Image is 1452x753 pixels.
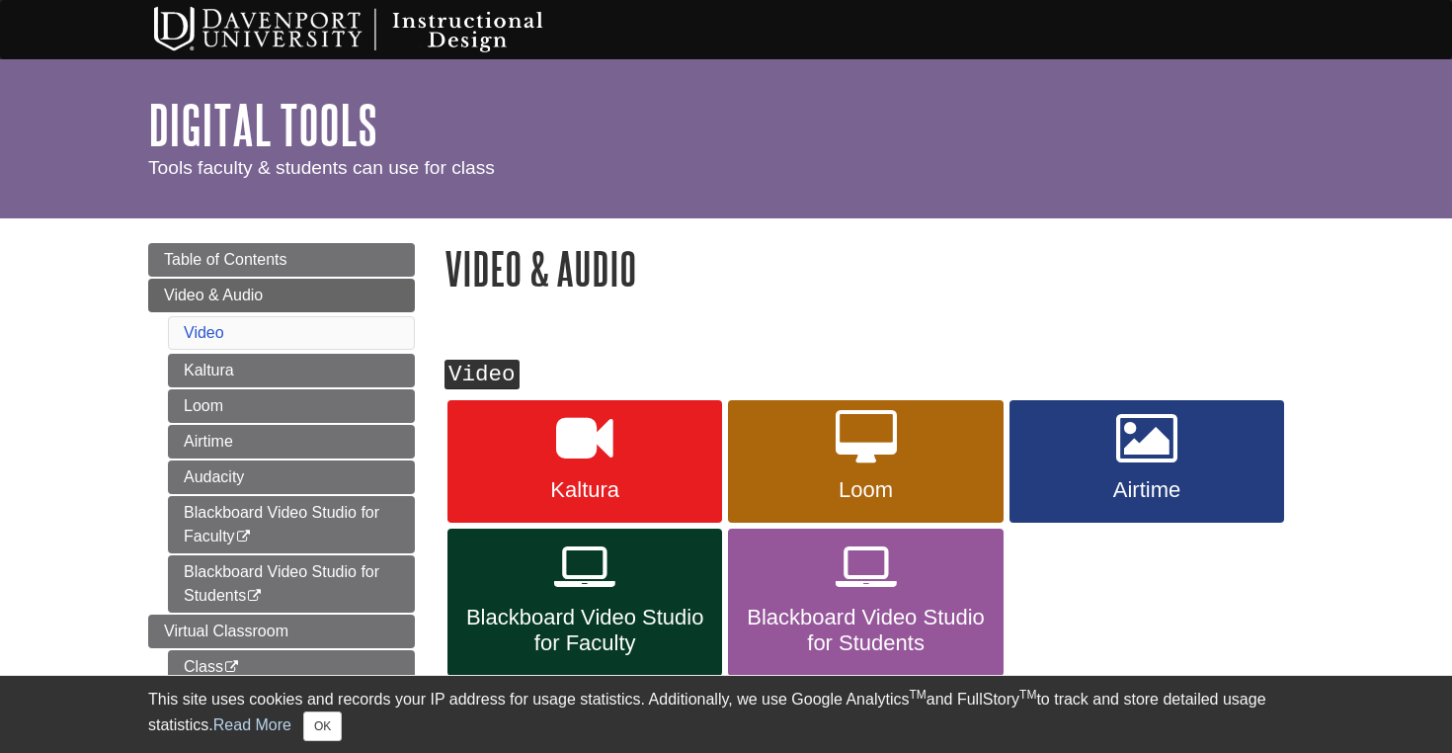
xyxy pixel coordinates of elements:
span: Virtual Classroom [164,623,288,639]
a: Airtime [1009,400,1284,523]
div: This site uses cookies and records your IP address for usage statistics. Additionally, we use Goo... [148,688,1304,741]
h1: Video & Audio [444,243,1304,293]
a: Blackboard Video Studio for Students [728,529,1003,677]
span: Tools faculty & students can use for class [148,157,495,178]
i: This link opens in a new window [246,590,263,603]
a: Read More [213,716,291,733]
a: Class [168,650,415,684]
button: Close [303,711,342,741]
a: Airtime [168,425,415,459]
kbd: Video [444,360,520,389]
span: Blackboard Video Studio for Faculty [462,605,707,656]
a: Virtual Classroom [148,615,415,648]
i: This link opens in a new window [235,531,252,544]
span: Video & Audio [164,287,263,303]
span: Table of Contents [164,251,287,268]
i: This link opens in a new window [223,661,240,674]
a: Blackboard Video Studio for Students [168,555,415,613]
a: Loom [728,400,1003,523]
a: Table of Contents [148,243,415,277]
a: Blackboard Video Studio for Faculty [447,529,722,677]
a: Loom [168,389,415,423]
a: Audacity [168,460,415,494]
span: Kaltura [462,477,707,503]
sup: TM [1019,688,1036,702]
a: Kaltura [447,400,722,523]
span: Airtime [1024,477,1269,503]
a: Video [184,324,224,341]
img: Davenport University Instructional Design [138,5,612,54]
span: Loom [743,477,988,503]
sup: TM [909,688,926,702]
a: Digital Tools [148,94,377,155]
a: Video & Audio [148,279,415,312]
a: Blackboard Video Studio for Faculty [168,496,415,553]
span: Blackboard Video Studio for Students [743,605,988,656]
a: Kaltura [168,354,415,387]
